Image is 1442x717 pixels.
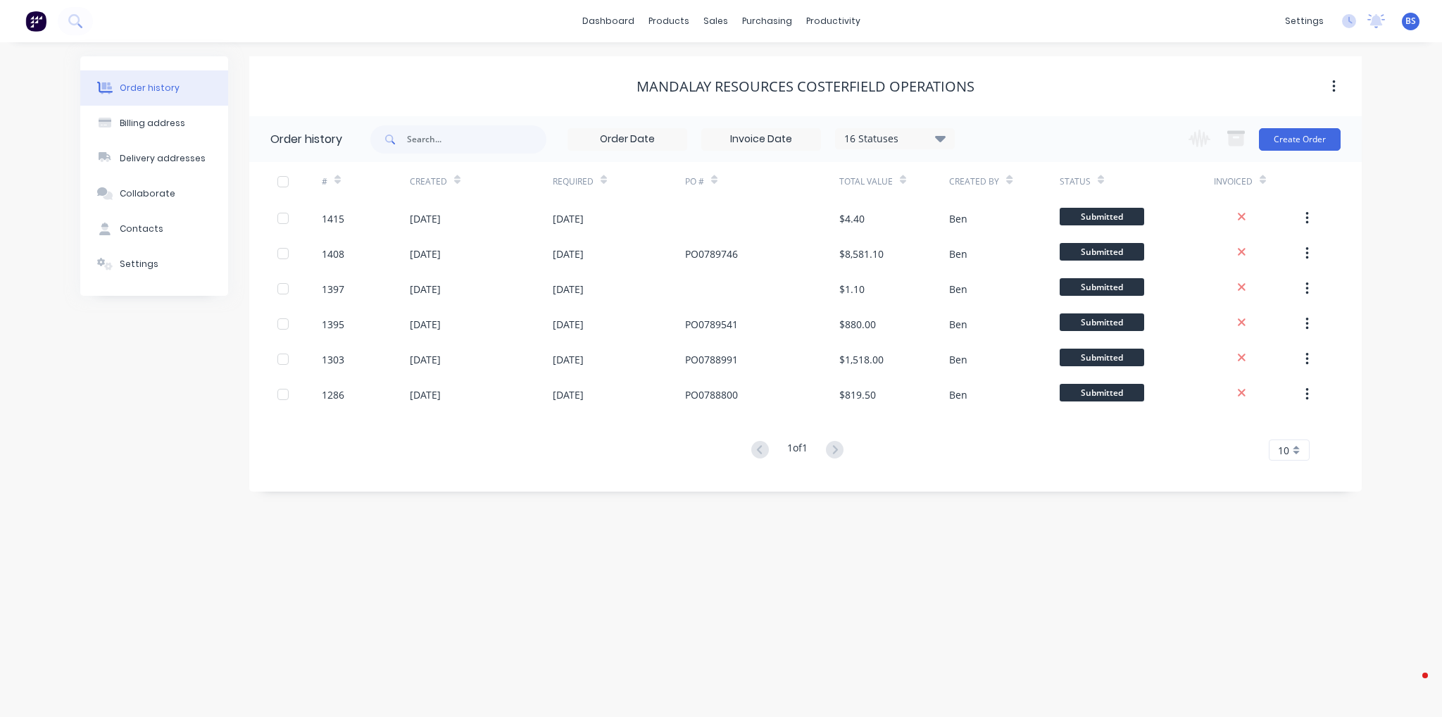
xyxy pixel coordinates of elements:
[685,387,738,402] div: PO0788800
[553,282,584,297] div: [DATE]
[322,247,344,261] div: 1408
[685,162,839,201] div: PO #
[553,387,584,402] div: [DATE]
[410,352,441,367] div: [DATE]
[637,78,974,95] div: Mandalay Resources Costerfield Operations
[839,211,865,226] div: $4.40
[1278,11,1331,32] div: settings
[25,11,46,32] img: Factory
[553,352,584,367] div: [DATE]
[322,387,344,402] div: 1286
[410,282,441,297] div: [DATE]
[80,141,228,176] button: Delivery addresses
[949,282,967,297] div: Ben
[410,387,441,402] div: [DATE]
[839,282,865,297] div: $1.10
[80,70,228,106] button: Order history
[410,211,441,226] div: [DATE]
[1060,243,1144,261] span: Submitted
[1060,384,1144,401] span: Submitted
[80,106,228,141] button: Billing address
[1214,162,1302,201] div: Invoiced
[553,317,584,332] div: [DATE]
[1060,162,1214,201] div: Status
[120,152,206,165] div: Delivery addresses
[80,211,228,247] button: Contacts
[1060,208,1144,225] span: Submitted
[410,247,441,261] div: [DATE]
[949,352,967,367] div: Ben
[120,187,175,200] div: Collaborate
[685,175,704,188] div: PO #
[641,11,696,32] div: products
[949,317,967,332] div: Ben
[1405,15,1416,27] span: BS
[1060,313,1144,331] span: Submitted
[949,247,967,261] div: Ben
[735,11,799,32] div: purchasing
[322,352,344,367] div: 1303
[1060,278,1144,296] span: Submitted
[120,258,158,270] div: Settings
[1394,669,1428,703] iframe: Intercom live chat
[568,129,686,150] input: Order Date
[553,211,584,226] div: [DATE]
[322,282,344,297] div: 1397
[120,82,180,94] div: Order history
[575,11,641,32] a: dashboard
[1060,175,1091,188] div: Status
[553,175,594,188] div: Required
[685,352,738,367] div: PO0788991
[839,162,949,201] div: Total Value
[1214,175,1253,188] div: Invoiced
[839,247,884,261] div: $8,581.10
[80,176,228,211] button: Collaborate
[322,175,327,188] div: #
[322,317,344,332] div: 1395
[839,352,884,367] div: $1,518.00
[949,211,967,226] div: Ben
[322,211,344,226] div: 1415
[949,387,967,402] div: Ben
[839,317,876,332] div: $880.00
[120,117,185,130] div: Billing address
[410,162,553,201] div: Created
[799,11,867,32] div: productivity
[553,162,685,201] div: Required
[1060,349,1144,366] span: Submitted
[949,162,1059,201] div: Created By
[685,317,738,332] div: PO0789541
[839,387,876,402] div: $819.50
[410,317,441,332] div: [DATE]
[80,247,228,282] button: Settings
[410,175,447,188] div: Created
[696,11,735,32] div: sales
[787,440,808,461] div: 1 of 1
[839,175,893,188] div: Total Value
[949,175,999,188] div: Created By
[1259,128,1341,151] button: Create Order
[685,247,738,261] div: PO0789746
[702,129,820,150] input: Invoice Date
[836,131,954,146] div: 16 Statuses
[407,125,546,154] input: Search...
[1278,443,1289,458] span: 10
[120,223,163,235] div: Contacts
[270,131,342,148] div: Order history
[553,247,584,261] div: [DATE]
[322,162,410,201] div: #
